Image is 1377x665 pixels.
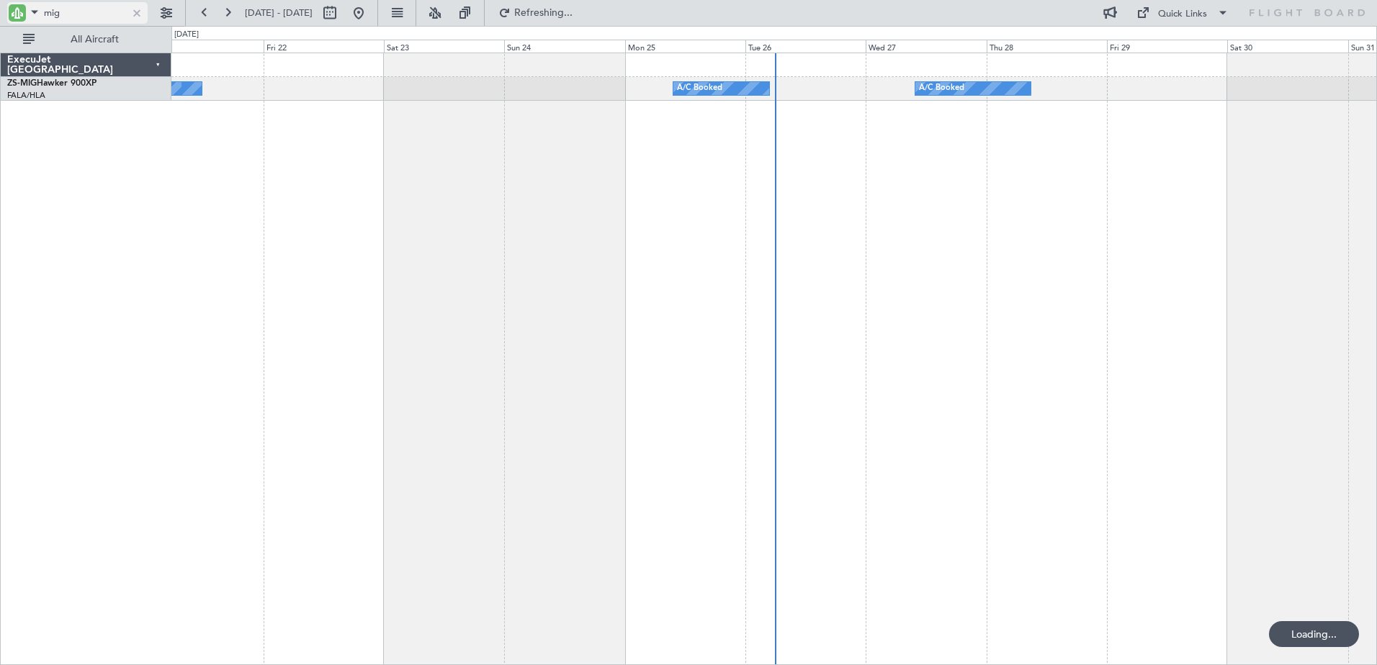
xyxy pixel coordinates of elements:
[264,40,384,53] div: Fri 22
[7,79,97,88] a: ZS-MIGHawker 900XP
[1107,40,1227,53] div: Fri 29
[1269,621,1359,647] div: Loading...
[866,40,986,53] div: Wed 27
[504,40,624,53] div: Sun 24
[1129,1,1236,24] button: Quick Links
[492,1,578,24] button: Refreshing...
[245,6,313,19] span: [DATE] - [DATE]
[7,90,45,101] a: FALA/HLA
[37,35,152,45] span: All Aircraft
[143,40,263,53] div: Thu 21
[987,40,1107,53] div: Thu 28
[384,40,504,53] div: Sat 23
[919,78,964,99] div: A/C Booked
[1158,7,1207,22] div: Quick Links
[1227,40,1347,53] div: Sat 30
[745,40,866,53] div: Tue 26
[7,79,37,88] span: ZS-MIG
[16,28,156,51] button: All Aircraft
[513,8,574,18] span: Refreshing...
[677,78,722,99] div: A/C Booked
[174,29,199,41] div: [DATE]
[625,40,745,53] div: Mon 25
[44,2,127,24] input: A/C (Reg. or Type)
